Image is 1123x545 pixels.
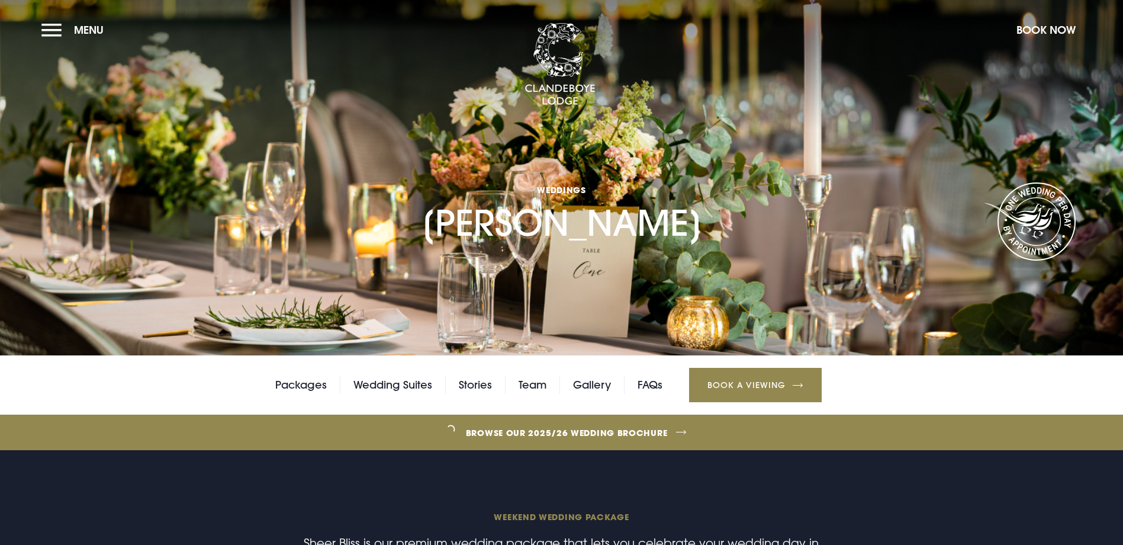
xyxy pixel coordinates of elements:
[421,184,703,195] span: Weddings
[459,376,492,394] a: Stories
[689,368,822,402] a: Book a Viewing
[353,376,432,394] a: Wedding Suites
[41,17,110,43] button: Menu
[573,376,611,394] a: Gallery
[525,23,596,106] img: Clandeboye Lodge
[1011,17,1082,43] button: Book Now
[275,376,327,394] a: Packages
[638,376,662,394] a: FAQs
[421,117,703,245] h1: [PERSON_NAME]
[74,23,104,37] span: Menu
[519,376,546,394] a: Team
[279,511,843,522] span: Weekend wedding package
